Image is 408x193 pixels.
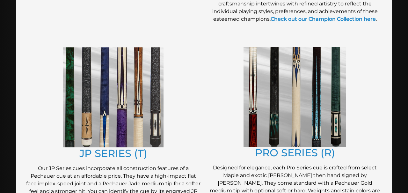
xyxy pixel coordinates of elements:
[255,146,335,159] a: PRO SERIES (R)
[79,147,147,160] a: JP SERIES (T)
[271,16,376,22] a: Check out our Champion Collection here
